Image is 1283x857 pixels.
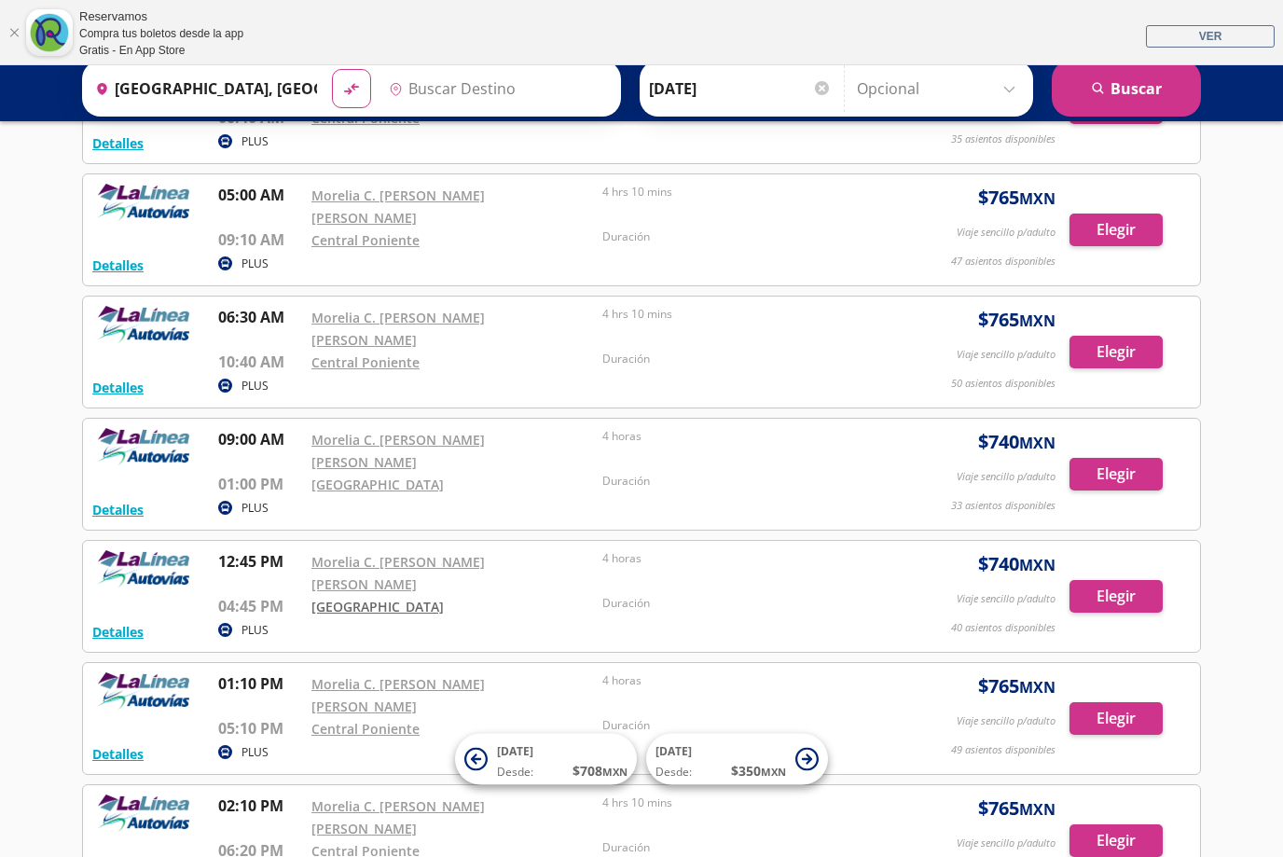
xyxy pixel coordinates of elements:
[655,743,692,759] span: [DATE]
[951,498,1055,514] p: 33 asientos disponibles
[957,836,1055,851] p: Viaje sencillo p/adulto
[602,306,884,323] p: 4 hrs 10 mins
[573,761,628,781] span: $ 708
[602,672,884,689] p: 4 horas
[761,765,786,779] small: MXN
[92,184,195,221] img: RESERVAMOS
[381,65,611,112] input: Buscar Destino
[1019,311,1055,331] small: MXN
[602,184,884,200] p: 4 hrs 10 mins
[311,431,485,471] a: Morelia C. [PERSON_NAME] [PERSON_NAME]
[311,797,485,837] a: Morelia C. [PERSON_NAME] [PERSON_NAME]
[311,720,420,738] a: Central Poniente
[1019,188,1055,209] small: MXN
[218,672,302,695] p: 01:10 PM
[92,500,144,519] button: Detalles
[241,622,269,639] p: PLUS
[1052,61,1201,117] button: Buscar
[646,734,828,785] button: [DATE]Desde:$350MXN
[602,351,884,367] p: Duración
[1069,580,1163,613] button: Elegir
[218,351,302,373] p: 10:40 AM
[957,713,1055,729] p: Viaje sencillo p/adulto
[1019,555,1055,575] small: MXN
[92,672,195,710] img: RESERVAMOS
[951,254,1055,270] p: 47 asientos disponibles
[218,550,302,573] p: 12:45 PM
[497,764,533,781] span: Desde:
[602,595,884,612] p: Duración
[978,428,1055,456] span: $ 740
[957,469,1055,485] p: Viaje sencillo p/adulto
[1069,458,1163,491] button: Elegir
[602,765,628,779] small: MXN
[951,620,1055,636] p: 40 asientos disponibles
[92,744,144,764] button: Detalles
[1146,25,1275,48] a: VER
[649,65,832,112] input: Elegir Fecha
[218,184,302,206] p: 05:00 AM
[311,231,420,249] a: Central Poniente
[951,742,1055,758] p: 49 asientos disponibles
[602,717,884,734] p: Duración
[957,591,1055,607] p: Viaje sencillo p/adulto
[92,133,144,153] button: Detalles
[241,133,269,150] p: PLUS
[1069,824,1163,857] button: Elegir
[1019,799,1055,820] small: MXN
[218,306,302,328] p: 06:30 AM
[655,764,692,781] span: Desde:
[602,228,884,245] p: Duración
[978,795,1055,822] span: $ 765
[957,225,1055,241] p: Viaje sencillo p/adulto
[455,734,637,785] button: [DATE]Desde:$708MXN
[311,598,444,615] a: [GEOGRAPHIC_DATA]
[88,65,317,112] input: Buscar Origen
[218,717,302,740] p: 05:10 PM
[731,761,786,781] span: $ 350
[602,839,884,856] p: Duración
[1019,433,1055,453] small: MXN
[311,476,444,493] a: [GEOGRAPHIC_DATA]
[79,25,243,42] div: Compra tus boletos desde la app
[218,795,302,817] p: 02:10 PM
[1199,30,1222,43] span: VER
[8,27,20,38] a: Cerrar
[978,306,1055,334] span: $ 765
[92,550,195,587] img: RESERVAMOS
[92,256,144,275] button: Detalles
[1019,677,1055,698] small: MXN
[241,500,269,517] p: PLUS
[92,428,195,465] img: RESERVAMOS
[602,473,884,490] p: Duración
[241,744,269,761] p: PLUS
[218,473,302,495] p: 01:00 PM
[957,347,1055,363] p: Viaje sencillo p/adulto
[92,306,195,343] img: RESERVAMOS
[951,131,1055,147] p: 35 asientos disponibles
[218,595,302,617] p: 04:45 PM
[1069,214,1163,246] button: Elegir
[311,353,420,371] a: Central Poniente
[978,672,1055,700] span: $ 765
[978,184,1055,212] span: $ 765
[311,187,485,227] a: Morelia C. [PERSON_NAME] [PERSON_NAME]
[1069,702,1163,735] button: Elegir
[311,309,485,349] a: Morelia C. [PERSON_NAME] [PERSON_NAME]
[951,376,1055,392] p: 50 asientos disponibles
[602,428,884,445] p: 4 horas
[857,65,1024,112] input: Opcional
[602,550,884,567] p: 4 horas
[311,675,485,715] a: Morelia C. [PERSON_NAME] [PERSON_NAME]
[311,553,485,593] a: Morelia C. [PERSON_NAME] [PERSON_NAME]
[79,7,243,26] div: Reservamos
[602,795,884,811] p: 4 hrs 10 mins
[92,378,144,397] button: Detalles
[241,378,269,394] p: PLUS
[218,228,302,251] p: 09:10 AM
[92,622,144,642] button: Detalles
[978,550,1055,578] span: $ 740
[218,428,302,450] p: 09:00 AM
[1069,336,1163,368] button: Elegir
[497,743,533,759] span: [DATE]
